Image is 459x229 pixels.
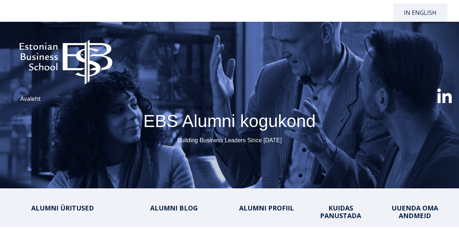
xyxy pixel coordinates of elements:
[239,204,294,212] a: ALUMNI PROFIIL
[177,137,282,143] span: Building Business Leaders Since [DATE]
[7,29,124,89] img: ebs_logo2016_white-1
[20,95,41,103] a: Avaleht
[143,111,316,131] span: EBS Alumni kogukond
[392,204,438,220] a: UUENDA OMA ANDMEID
[437,89,452,103] img: linkedin-xxl
[320,204,361,220] a: KUIDAS PANUSTADA
[393,4,447,22] a: In English
[150,204,198,212] a: ALUMNI BLOG
[31,204,94,212] a: ALUMNI ÜRITUSED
